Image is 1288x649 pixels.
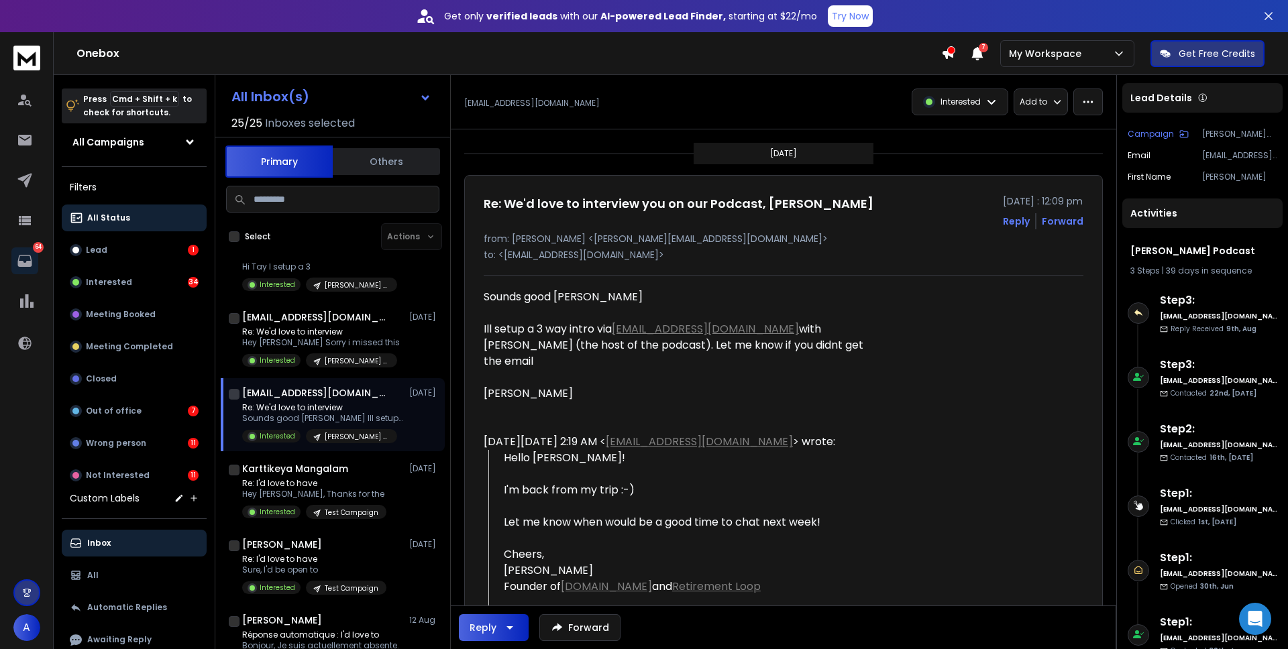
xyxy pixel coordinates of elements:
p: Re: I'd love to have [242,478,386,489]
span: 9th, Aug [1226,324,1256,334]
span: and [652,579,672,594]
button: Wrong person11 [62,430,207,457]
p: My Workspace [1009,47,1087,60]
button: Interested34 [62,269,207,296]
button: Inbox [62,530,207,556]
button: All Campaigns [62,129,207,156]
p: Hi Tay I setup a 3 [242,261,397,272]
h6: [EMAIL_ADDRESS][DOMAIN_NAME] [1160,311,1277,321]
button: Reply [1003,215,1030,228]
button: Forward [539,614,621,641]
p: Hey [PERSON_NAME], Thanks for the [242,489,386,499]
button: A [13,614,40,641]
p: Try Now [832,9,869,23]
div: Ill setup a 3 way intro via with [PERSON_NAME] (the host of the podcast). Let me know if you didn... [484,305,875,369]
span: 30th, Jun [1200,581,1234,591]
div: Sounds good [PERSON_NAME] [484,289,875,305]
span: 1st, [DATE] [1198,517,1236,527]
div: 11 [188,470,199,481]
p: Re: We'd love to interview [242,327,400,337]
div: Let me know when would be a good time to chat next week! [504,514,875,530]
span: 25 / 25 [231,115,262,131]
button: Closed [62,365,207,392]
button: Meeting Completed [62,333,207,360]
p: [PERSON_NAME] [1202,172,1277,182]
button: Out of office7 [62,398,207,424]
h6: Step 2 : [1160,421,1277,437]
h3: Inboxes selected [265,115,355,131]
p: Get Free Credits [1179,47,1255,60]
span: 39 days in sequence [1166,265,1252,276]
p: Interested [941,97,981,107]
p: [DATE] [409,539,439,550]
p: [DATE] [409,463,439,474]
h6: Step 3 : [1160,292,1277,308]
p: Sounds good [PERSON_NAME] Ill setup a [242,413,403,424]
p: Opened [1171,581,1234,591]
p: from: [PERSON_NAME] <[PERSON_NAME][EMAIL_ADDRESS][DOMAIN_NAME]> [484,232,1083,245]
p: Interested [86,277,132,288]
h1: [EMAIL_ADDRESS][DOMAIN_NAME] [242,386,390,400]
h3: Custom Labels [70,491,140,505]
p: Contacted [1171,453,1253,463]
p: 12 Aug [409,615,439,626]
a: 64 [11,247,38,274]
button: All [62,562,207,589]
h6: Step 3 : [1160,357,1277,373]
h1: Onebox [76,46,941,62]
h3: Filters [62,178,207,196]
button: Get Free Credits [1150,40,1265,67]
p: Interested [260,583,295,593]
button: Meeting Booked [62,301,207,328]
p: Press to check for shortcuts. [83,93,192,119]
p: Interested [260,280,295,290]
button: Automatic Replies [62,594,207,621]
p: All Status [87,213,130,223]
button: Reply [459,614,529,641]
p: All [87,570,99,581]
p: Inbox [87,538,111,548]
p: Re: We'd love to interview [242,402,403,413]
p: to: <[EMAIL_ADDRESS][DOMAIN_NAME]> [484,248,1083,261]
div: Activities [1122,198,1283,228]
p: Réponse automatique : I'd love to [242,630,399,640]
p: Sure, I'd be open to [242,565,386,575]
p: Contacted [1171,388,1256,398]
p: Meeting Booked [86,309,156,320]
a: [EMAIL_ADDRESS][DOMAIN_NAME] [612,321,799,337]
p: Lead [86,245,107,255]
div: 1 [188,245,199,255]
p: [PERSON_NAME] Podcast [325,356,389,366]
h1: Re: We'd love to interview you on our Podcast, [PERSON_NAME] [484,194,873,213]
h6: Step 1 : [1160,485,1277,501]
p: Campaign [1128,129,1174,139]
p: [PERSON_NAME] Podcast [325,432,389,442]
button: All Inbox(s) [221,83,442,110]
h6: [EMAIL_ADDRESS][DOMAIN_NAME] [1160,440,1277,450]
h1: Karttikeya Mangalam [242,462,348,475]
p: Add to [1020,97,1047,107]
p: [DATE] [409,388,439,398]
p: Test Campaign [325,508,378,518]
h1: All Campaigns [72,135,144,149]
button: Lead1 [62,237,207,263]
button: Try Now [828,5,873,27]
button: All Status [62,204,207,231]
h1: [PERSON_NAME] Podcast [1130,244,1275,257]
p: 64 [33,242,44,253]
span: Cmd + Shift + k [110,91,179,107]
button: Others [333,147,440,176]
div: [DATE][DATE] 2:19 AM < > wrote: [484,434,875,450]
p: Test Campaign [325,583,378,593]
span: 7 [979,43,988,52]
div: Open Intercom Messenger [1239,603,1271,635]
a: Retirement Loop [672,579,761,594]
p: Reply Received [1171,324,1256,334]
label: Select [245,231,271,242]
p: [PERSON_NAME] Podcast [325,280,389,290]
div: | [1130,265,1275,276]
h6: [EMAIL_ADDRESS][DOMAIN_NAME] [1160,633,1277,643]
p: Get only with our starting at $22/mo [444,9,817,23]
span: Founder of [504,579,561,594]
